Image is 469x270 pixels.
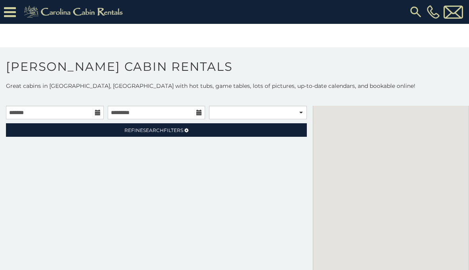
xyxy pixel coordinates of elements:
[425,5,442,19] a: [PHONE_NUMBER]
[409,5,423,19] img: search-regular.svg
[20,4,130,20] img: Khaki-logo.png
[143,127,164,133] span: Search
[6,123,307,137] a: RefineSearchFilters
[124,127,183,133] span: Refine Filters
